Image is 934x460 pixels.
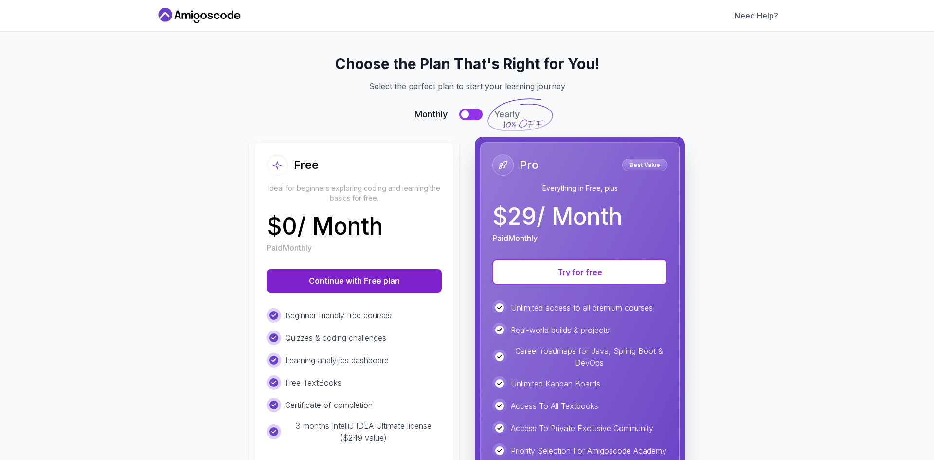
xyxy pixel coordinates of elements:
p: Access To All Textbooks [511,400,598,412]
p: $ 29 / Month [492,205,622,228]
button: Try for free [492,259,667,285]
p: Paid Monthly [492,232,538,244]
p: Ideal for beginners exploring coding and learning the basics for free. [267,184,442,203]
a: Need Help? [735,10,778,21]
p: Everything in Free, plus [492,184,667,193]
button: Continue with Free plan [267,269,442,293]
span: Monthly [414,108,448,121]
p: Paid Monthly [267,242,312,254]
p: Priority Selection For Amigoscode Academy [511,445,666,457]
p: Beginner friendly free courses [285,310,392,321]
h2: Choose the Plan That's Right for You! [167,55,767,73]
p: Quizzes & coding challenges [285,332,386,344]
p: 3 months IntelliJ IDEA Ultimate license ($249 value) [285,420,442,443]
p: Learning analytics dashboard [285,354,389,366]
p: Certificate of completion [285,399,373,411]
p: Real-world builds & projects [511,324,610,336]
p: Unlimited access to all premium courses [511,302,653,313]
p: Access To Private Exclusive Community [511,423,653,434]
h2: Pro [520,157,539,173]
h2: Free [294,157,319,173]
p: Career roadmaps for Java, Spring Boot & DevOps [511,345,667,368]
p: Select the perfect plan to start your learning journey [167,80,767,92]
p: Free TextBooks [285,377,341,388]
p: $ 0 / Month [267,215,383,238]
p: Unlimited Kanban Boards [511,378,600,389]
p: Best Value [624,160,666,170]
